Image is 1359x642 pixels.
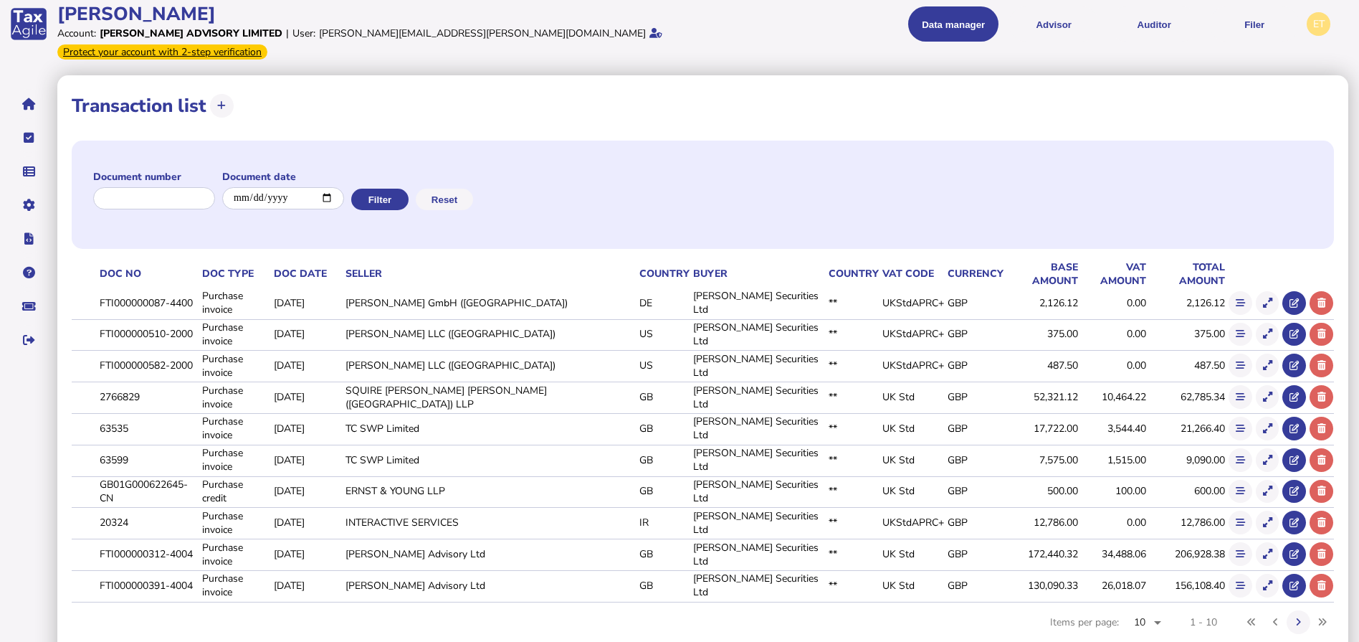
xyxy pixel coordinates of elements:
td: [DATE] [271,351,343,380]
td: [DATE] [271,508,343,537]
button: Open in advisor [1282,323,1306,346]
td: 0.00 [1079,508,1147,537]
td: [PERSON_NAME] Advisory Ltd [343,570,636,600]
td: GBP [945,508,1004,537]
button: Raise a support ticket [14,291,44,321]
td: [PERSON_NAME] Securities Ltd [690,570,825,600]
td: GBP [945,445,1004,474]
td: 3,544.40 [1079,413,1147,443]
th: Country [826,260,879,288]
button: Help pages [14,258,44,288]
td: [PERSON_NAME] Securities Ltd [690,508,825,537]
td: UK Std [879,413,945,443]
td: GBP [945,319,1004,349]
button: Data manager [14,156,44,187]
button: Delete transaction [1310,542,1333,566]
td: [PERSON_NAME] Securities Ltd [690,445,825,474]
td: [DATE] [271,445,343,474]
button: Auditor [1109,6,1199,42]
td: [DATE] [271,413,343,443]
button: Show transaction detail [1256,385,1279,409]
td: UK Std [879,382,945,412]
button: Open in advisor [1282,448,1306,472]
td: [PERSON_NAME] Securities Ltd [690,539,825,569]
td: UK Std [879,445,945,474]
td: Purchase invoice [199,539,270,569]
div: | [286,27,289,40]
button: Last page [1310,610,1334,634]
td: UKStdAPRC+ [879,288,945,318]
td: 0.00 [1079,319,1147,349]
td: 2,126.12 [1004,288,1079,318]
button: Show flow [1229,542,1252,566]
td: 100.00 [1079,476,1147,506]
th: Buyer [690,260,825,288]
td: IR [636,508,690,537]
button: Show transaction detail [1256,291,1279,315]
td: [DATE] [271,476,343,506]
td: GBP [945,476,1004,506]
td: GB [636,445,690,474]
button: Shows a dropdown of Data manager options [908,6,998,42]
td: [DATE] [271,539,343,569]
button: Sign out [14,325,44,355]
td: 17,722.00 [1004,413,1079,443]
td: UKStdAPRC+ [879,319,945,349]
td: 206,928.38 [1147,539,1226,569]
button: Filer [1209,6,1300,42]
td: Purchase credit [199,476,270,506]
td: GBP [945,288,1004,318]
td: 2766829 [97,382,199,412]
button: Show transaction detail [1256,323,1279,346]
td: GBP [945,570,1004,600]
td: SQUIRE [PERSON_NAME] [PERSON_NAME] ([GEOGRAPHIC_DATA]) LLP [343,382,636,412]
th: VAT amount [1079,260,1147,288]
button: Show flow [1229,448,1252,472]
button: Manage settings [14,190,44,220]
th: Doc No [97,260,199,288]
td: GB01G000622645-CN [97,476,199,506]
button: Next page [1287,610,1310,634]
td: 0.00 [1079,351,1147,380]
td: FTI000000087-4400 [97,288,199,318]
td: [PERSON_NAME] GmbH ([GEOGRAPHIC_DATA]) [343,288,636,318]
th: Doc Date [271,260,343,288]
td: Purchase invoice [199,319,270,349]
td: FTI000000312-4004 [97,539,199,569]
td: 1,515.00 [1079,445,1147,474]
button: Show flow [1229,480,1252,504]
button: Open in advisor [1282,574,1306,598]
td: 172,440.32 [1004,539,1079,569]
button: Delete transaction [1310,354,1333,377]
td: 21,266.40 [1147,413,1226,443]
td: [PERSON_NAME] Securities Ltd [690,288,825,318]
button: Show flow [1229,385,1252,409]
td: 9,090.00 [1147,445,1226,474]
td: [PERSON_NAME] Securities Ltd [690,382,825,412]
td: [PERSON_NAME] Securities Ltd [690,413,825,443]
td: UK Std [879,570,945,600]
button: Open in advisor [1282,354,1306,377]
td: INTERACTIVE SERVICES [343,508,636,537]
td: 12,786.00 [1147,508,1226,537]
button: Delete transaction [1310,323,1333,346]
td: 63535 [97,413,199,443]
td: GBP [945,382,1004,412]
td: GB [636,539,690,569]
td: DE [636,288,690,318]
td: GB [636,570,690,600]
th: Base amount [1004,260,1079,288]
td: 600.00 [1147,476,1226,506]
button: Show transaction detail [1256,354,1279,377]
td: GBP [945,413,1004,443]
td: [DATE] [271,319,343,349]
button: Upload transactions [210,94,234,118]
button: Show transaction detail [1256,448,1279,472]
td: Purchase invoice [199,508,270,537]
span: 10 [1134,615,1146,629]
div: 1 - 10 [1190,615,1217,629]
button: Show transaction detail [1256,417,1279,440]
td: [PERSON_NAME] LLC ([GEOGRAPHIC_DATA]) [343,319,636,349]
button: Show flow [1229,417,1252,440]
td: 0.00 [1079,288,1147,318]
